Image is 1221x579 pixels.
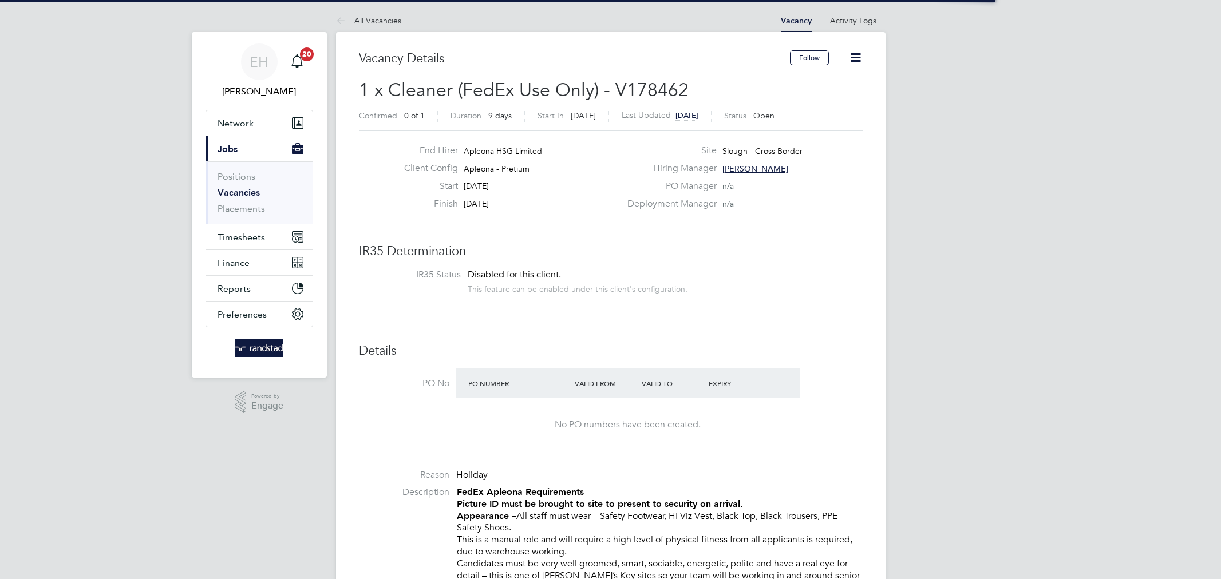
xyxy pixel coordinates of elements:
[622,110,671,120] label: Last Updated
[251,401,283,411] span: Engage
[359,79,689,101] span: 1 x Cleaner (FedEx Use Only) - V178462
[465,373,572,394] div: PO Number
[538,110,564,121] label: Start In
[675,110,698,120] span: [DATE]
[451,110,481,121] label: Duration
[457,486,584,497] strong: FedEx Apleona Requirements
[235,391,283,413] a: Powered byEngage
[300,47,314,61] span: 20
[218,257,250,268] span: Finance
[621,162,717,175] label: Hiring Manager
[251,391,283,401] span: Powered by
[468,419,788,431] div: No PO numbers have been created.
[468,269,561,280] span: Disabled for this client.
[206,250,313,275] button: Finance
[218,232,265,243] span: Timesheets
[572,373,639,394] div: Valid From
[395,145,458,157] label: End Hirer
[724,110,746,121] label: Status
[359,378,449,390] label: PO No
[790,50,829,65] button: Follow
[218,171,255,182] a: Positions
[359,343,863,359] h3: Details
[218,187,260,198] a: Vacancies
[218,144,238,154] span: Jobs
[359,110,397,121] label: Confirmed
[250,54,268,69] span: EH
[206,85,313,98] span: Emma Howells
[639,373,706,394] div: Valid To
[218,118,254,129] span: Network
[468,281,687,294] div: This feature can be enabled under this client's configuration.
[621,180,717,192] label: PO Manager
[456,469,488,481] span: Holiday
[359,486,449,498] label: Description
[395,162,458,175] label: Client Config
[404,110,425,121] span: 0 of 1
[722,181,734,191] span: n/a
[218,203,265,214] a: Placements
[206,224,313,249] button: Timesheets
[464,199,489,209] span: [DATE]
[206,161,313,224] div: Jobs
[830,15,876,26] a: Activity Logs
[206,339,313,357] a: Go to home page
[206,110,313,136] button: Network
[457,498,743,509] strong: Picture ID must be brought to site to present to security on arrival.
[488,110,512,121] span: 9 days
[359,469,449,481] label: Reason
[464,181,489,191] span: [DATE]
[753,110,775,121] span: Open
[192,32,327,378] nav: Main navigation
[621,145,717,157] label: Site
[781,16,812,26] a: Vacancy
[722,164,788,174] span: [PERSON_NAME]
[395,198,458,210] label: Finish
[722,199,734,209] span: n/a
[218,309,267,320] span: Preferences
[359,50,790,67] h3: Vacancy Details
[206,302,313,327] button: Preferences
[206,43,313,98] a: EH[PERSON_NAME]
[336,15,401,26] a: All Vacancies
[621,198,717,210] label: Deployment Manager
[706,373,773,394] div: Expiry
[235,339,283,357] img: randstad-logo-retina.png
[571,110,596,121] span: [DATE]
[722,146,803,156] span: Slough - Cross Border
[206,136,313,161] button: Jobs
[286,43,309,80] a: 20
[464,146,542,156] span: Apleona HSG Limited
[464,164,530,174] span: Apleona - Pretium
[457,510,516,521] strong: Appearance –
[359,243,863,260] h3: IR35 Determination
[370,269,461,281] label: IR35 Status
[395,180,458,192] label: Start
[218,283,251,294] span: Reports
[206,276,313,301] button: Reports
